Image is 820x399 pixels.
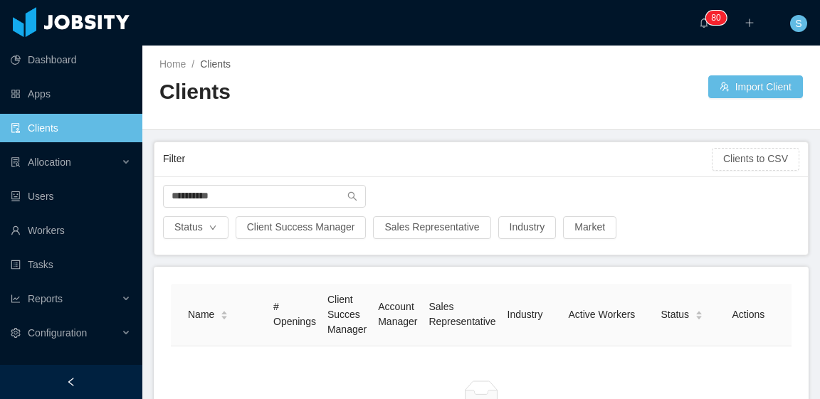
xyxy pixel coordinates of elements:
button: Clients to CSV [712,148,799,171]
button: Client Success Manager [236,216,367,239]
i: icon: caret-up [221,309,228,313]
p: 0 [716,11,721,25]
span: Name [188,307,214,322]
button: Market [563,216,616,239]
i: icon: solution [11,157,21,167]
i: icon: search [347,191,357,201]
i: icon: plus [745,18,755,28]
a: icon: pie-chartDashboard [11,46,131,74]
h2: Clients [159,78,481,107]
a: icon: profileTasks [11,250,131,279]
a: icon: userWorkers [11,216,131,245]
i: icon: caret-down [221,314,228,319]
button: icon: usergroup-addImport Client [708,75,803,98]
span: / [191,58,194,70]
span: Configuration [28,327,87,339]
span: Account Manager [378,301,417,327]
span: S [795,15,801,32]
a: icon: auditClients [11,114,131,142]
span: Clients [200,58,231,70]
span: Industry [508,309,543,320]
i: icon: setting [11,328,21,338]
i: icon: caret-up [695,309,703,313]
span: Allocation [28,156,71,168]
span: Sales Representative [429,301,495,327]
span: Active Workers [568,309,635,320]
i: icon: bell [699,18,709,28]
button: Industry [498,216,557,239]
span: Status [661,307,689,322]
span: Client Succes Manager [327,294,367,335]
sup: 80 [705,11,726,25]
a: icon: appstoreApps [11,80,131,108]
span: Reports [28,293,63,304]
p: 8 [711,11,716,25]
div: Sort [220,309,228,319]
div: Filter [163,146,712,172]
a: Home [159,58,186,70]
i: icon: caret-down [695,314,703,319]
a: icon: robotUsers [11,182,131,211]
span: # Openings [273,301,316,327]
span: Actions [732,309,764,320]
button: Statusicon: down [163,216,228,239]
i: icon: line-chart [11,294,21,304]
div: Sort [695,309,703,319]
button: Sales Representative [373,216,490,239]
